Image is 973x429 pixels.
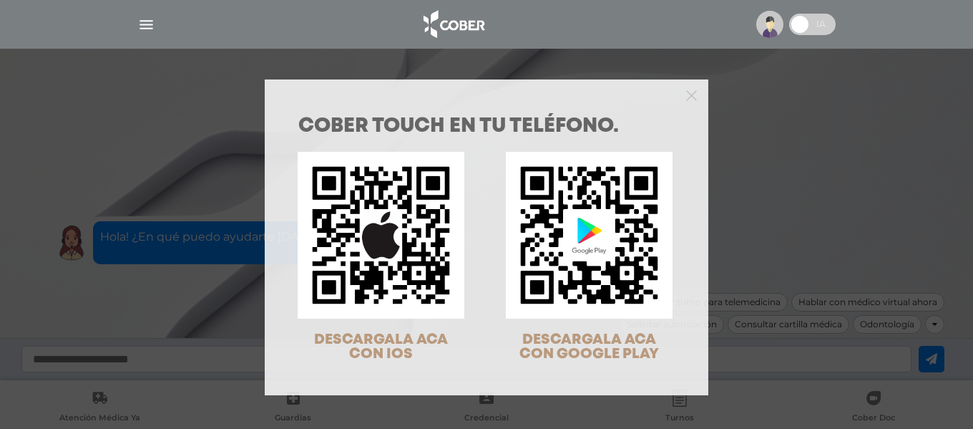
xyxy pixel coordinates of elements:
span: DESCARGALA ACA CON IOS [314,333,448,361]
button: Close [686,88,697,101]
h1: COBER TOUCH en tu teléfono. [298,117,675,137]
img: qr-code [298,152,464,319]
img: qr-code [506,152,673,319]
span: DESCARGALA ACA CON GOOGLE PLAY [519,333,659,361]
